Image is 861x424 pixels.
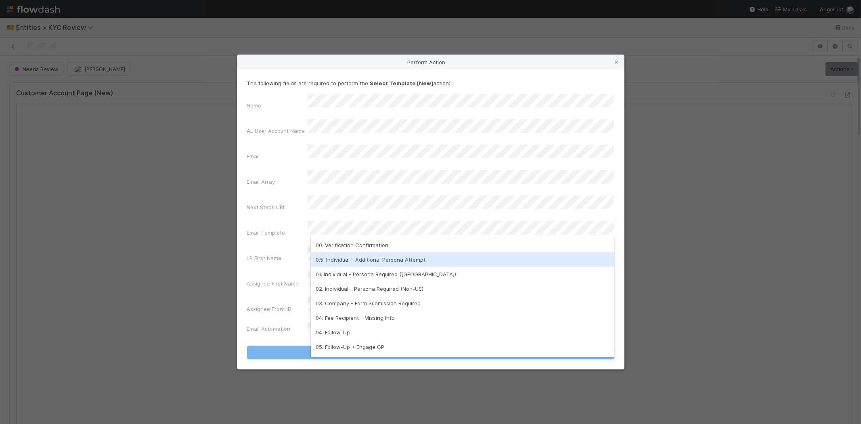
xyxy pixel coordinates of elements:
[311,325,614,340] div: 04. Follow-Up
[247,325,291,333] label: Email Automation
[247,79,614,87] p: The following fields are required to perform the action:
[311,238,614,252] div: 00. Verification Confirmation
[247,127,305,135] label: AL User Account Name
[247,279,299,288] label: Assignee First Name
[311,252,614,267] div: 0.5. Individual - Additional Persona Attempt
[247,178,275,186] label: Email Array
[311,340,614,354] div: 05. Follow-Up + Engage GP
[311,311,614,325] div: 04. Fee Recipient - Missing Info
[247,346,614,359] button: Select Template [New]
[247,229,285,237] label: Email Template
[370,80,434,86] strong: Select Template [New]
[247,101,262,109] label: Name
[311,281,614,296] div: 02. Individual - Persona Required (Non-US)
[247,305,292,313] label: Assignee Front ID
[237,55,624,69] div: Perform Action
[311,267,614,281] div: 01. Individual - Persona Required ([GEOGRAPHIC_DATA])
[247,152,260,160] label: Email
[247,203,286,211] label: Next Steps URL
[247,254,282,262] label: LP First Name
[311,354,614,369] div: 06. Follow-Up LP + Follow-Up GP
[311,296,614,311] div: 03. Company - Form Submission Required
